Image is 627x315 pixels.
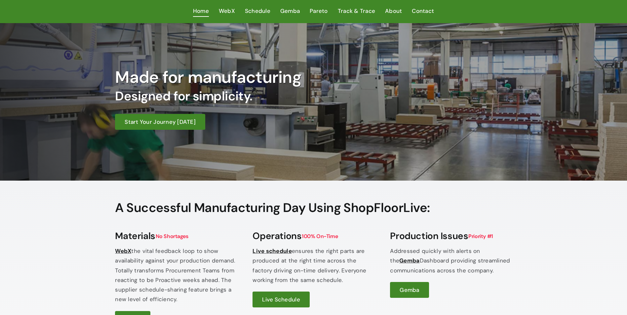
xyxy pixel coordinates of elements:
[412,6,434,17] a: Contact
[400,286,419,294] span: Gemba
[115,246,237,304] p: the vital feedback loop to show availability against your production demand. Totally transforms P...
[280,6,300,16] span: Gemba
[412,6,434,16] span: Contact
[219,6,235,17] a: WebX
[193,6,209,17] a: Home
[468,232,493,240] span: Priority #1
[115,89,409,104] h2: Designed for simplicity.
[280,6,300,17] a: Gemba
[245,6,270,17] a: Schedule
[115,230,237,242] h3: Materials
[338,6,375,16] span: Track & Trace
[390,246,512,275] p: Addressed quickly with alerts on the Dashboard providing streamlined communications across the co...
[262,296,300,303] span: Live Schedule
[390,230,512,242] h3: Production Issues
[253,230,374,242] h3: Operations
[338,6,375,17] a: Track & Trace
[125,118,195,125] span: Start Your Journey [DATE]
[253,246,374,285] p: ensures the right parts are produced at the right time across the factory driving on-time deliver...
[193,6,209,16] span: Home
[310,6,328,16] span: Pareto
[308,199,430,216] span: Using ShopFloorLive:
[115,247,131,255] a: WebX
[399,257,419,264] a: Gemba
[115,200,305,216] span: A Successful Manufacturing Day
[385,6,402,17] a: About
[253,292,309,307] a: Live Schedule
[385,6,402,16] span: About
[253,247,292,255] a: Live schedule
[115,114,205,130] a: Start Your Journey [DATE]
[245,6,270,16] span: Schedule
[301,232,338,240] span: 100% On-Time
[115,67,409,87] h1: Made for manufacturing
[155,232,189,240] span: No Shortages
[219,6,235,16] span: WebX
[390,282,429,298] a: Gemba
[310,6,328,17] a: Pareto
